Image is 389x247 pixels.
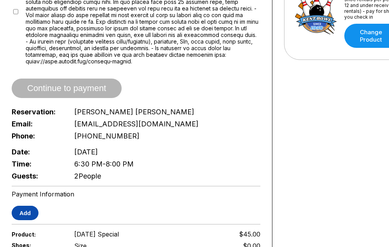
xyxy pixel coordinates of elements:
span: [PHONE_NUMBER] [74,132,140,140]
span: [PERSON_NAME] [PERSON_NAME] [74,108,194,116]
span: 6:30 PM - 8:00 PM [74,160,134,168]
span: 2 People [74,172,101,180]
span: $45.00 [239,230,260,238]
span: [EMAIL_ADDRESS][DOMAIN_NAME] [74,120,199,128]
span: Phone: [12,132,61,140]
span: [DATE] Special [74,230,119,238]
span: Date: [12,148,61,156]
span: Reservation: [12,108,61,116]
span: [DATE] [74,148,98,156]
button: Add [12,206,38,220]
span: Email: [12,120,61,128]
div: Payment Information [12,190,260,198]
span: Product: [12,231,61,238]
span: Time: [12,160,61,168]
span: Guests: [12,172,61,180]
